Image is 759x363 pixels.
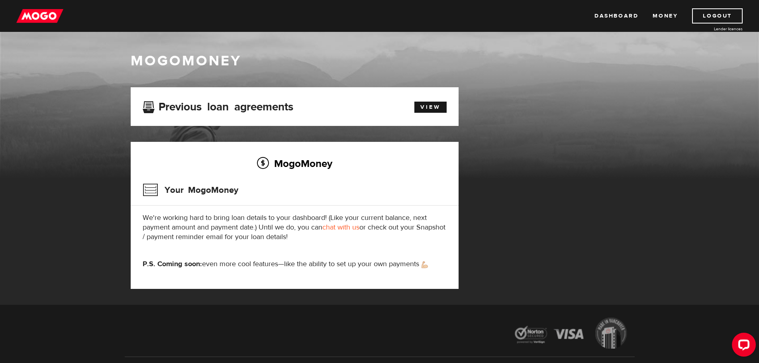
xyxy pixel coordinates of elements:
[131,53,629,69] h1: MogoMoney
[16,8,63,24] img: mogo_logo-11ee424be714fa7cbb0f0f49df9e16ec.png
[143,155,447,172] h2: MogoMoney
[507,312,635,357] img: legal-icons-92a2ffecb4d32d839781d1b4e4802d7b.png
[653,8,678,24] a: Money
[143,259,202,269] strong: P.S. Coming soon:
[143,213,447,242] p: We're working hard to bring loan details to your dashboard! (Like your current balance, next paym...
[692,8,743,24] a: Logout
[683,26,743,32] a: Lender licences
[422,261,428,268] img: strong arm emoji
[143,259,447,269] p: even more cool features—like the ability to set up your own payments
[414,102,447,113] a: View
[726,330,759,363] iframe: LiveChat chat widget
[143,100,293,111] h3: Previous loan agreements
[594,8,638,24] a: Dashboard
[322,223,359,232] a: chat with us
[143,180,238,200] h3: Your MogoMoney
